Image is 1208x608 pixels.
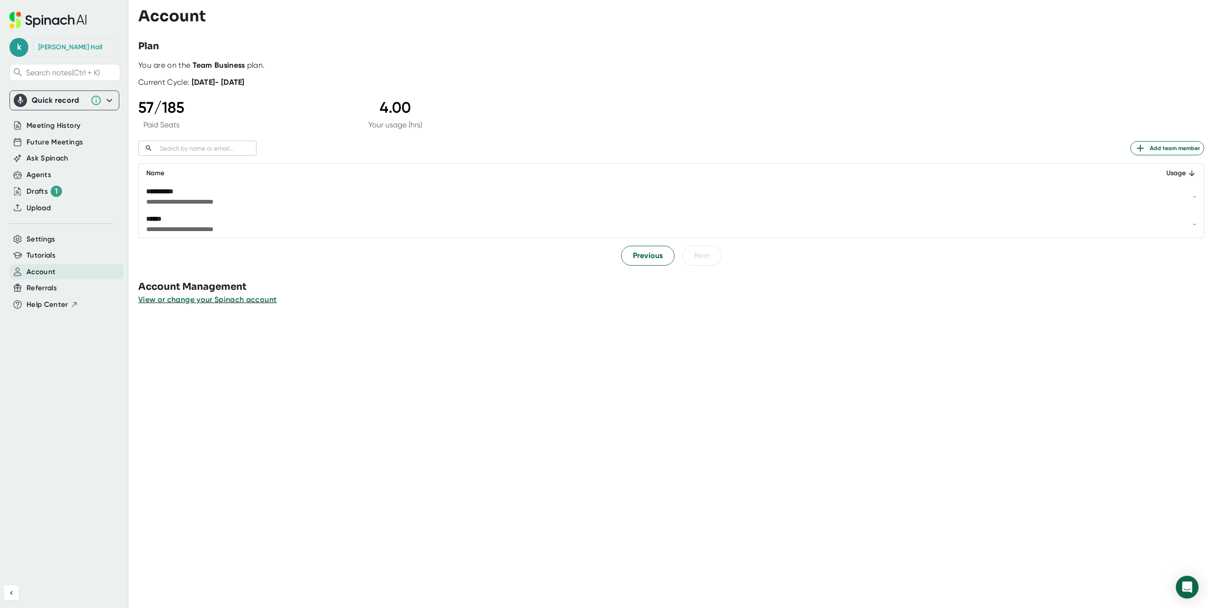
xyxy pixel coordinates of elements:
[682,246,722,266] button: Next
[138,120,184,129] div: Paid Seats
[621,246,675,266] button: Previous
[27,186,62,197] div: Drafts
[27,250,55,261] button: Tutorials
[138,78,245,87] div: Current Cycle:
[138,294,276,305] button: View or change your Spinach account
[368,120,422,129] div: Your usage (hrs)
[51,186,62,197] div: 1
[633,250,663,261] span: Previous
[1176,576,1199,599] div: Open Intercom Messenger
[27,267,55,277] button: Account
[27,299,68,310] span: Help Center
[27,120,80,131] button: Meeting History
[138,39,159,54] h3: Plan
[27,283,57,294] button: Referrals
[14,91,115,110] div: Quick record
[192,78,245,87] b: [DATE] - [DATE]
[138,61,1204,70] div: You are on the plan.
[27,186,62,197] button: Drafts 1
[156,143,257,154] input: Search by name or email...
[1130,141,1204,155] button: Add team member
[27,170,51,180] button: Agents
[27,299,78,310] button: Help Center
[4,585,19,600] button: Collapse sidebar
[27,203,51,214] button: Upload
[1145,183,1204,210] td: -
[38,43,102,52] div: Kyle Hall
[694,250,710,261] span: Next
[138,295,276,304] span: View or change your Spinach account
[1152,168,1196,179] div: Usage
[27,153,69,164] button: Ask Spinach
[138,7,206,25] h3: Account
[138,98,184,116] div: 57 / 185
[1145,210,1204,238] td: -
[138,280,1208,294] h3: Account Management
[9,38,28,57] span: k
[27,137,83,148] button: Future Meetings
[193,61,245,70] b: Team Business
[146,168,1137,179] div: Name
[26,68,117,77] span: Search notes (Ctrl + K)
[1135,143,1200,154] span: Add team member
[27,234,55,245] button: Settings
[368,98,422,116] div: 4.00
[32,96,86,105] div: Quick record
